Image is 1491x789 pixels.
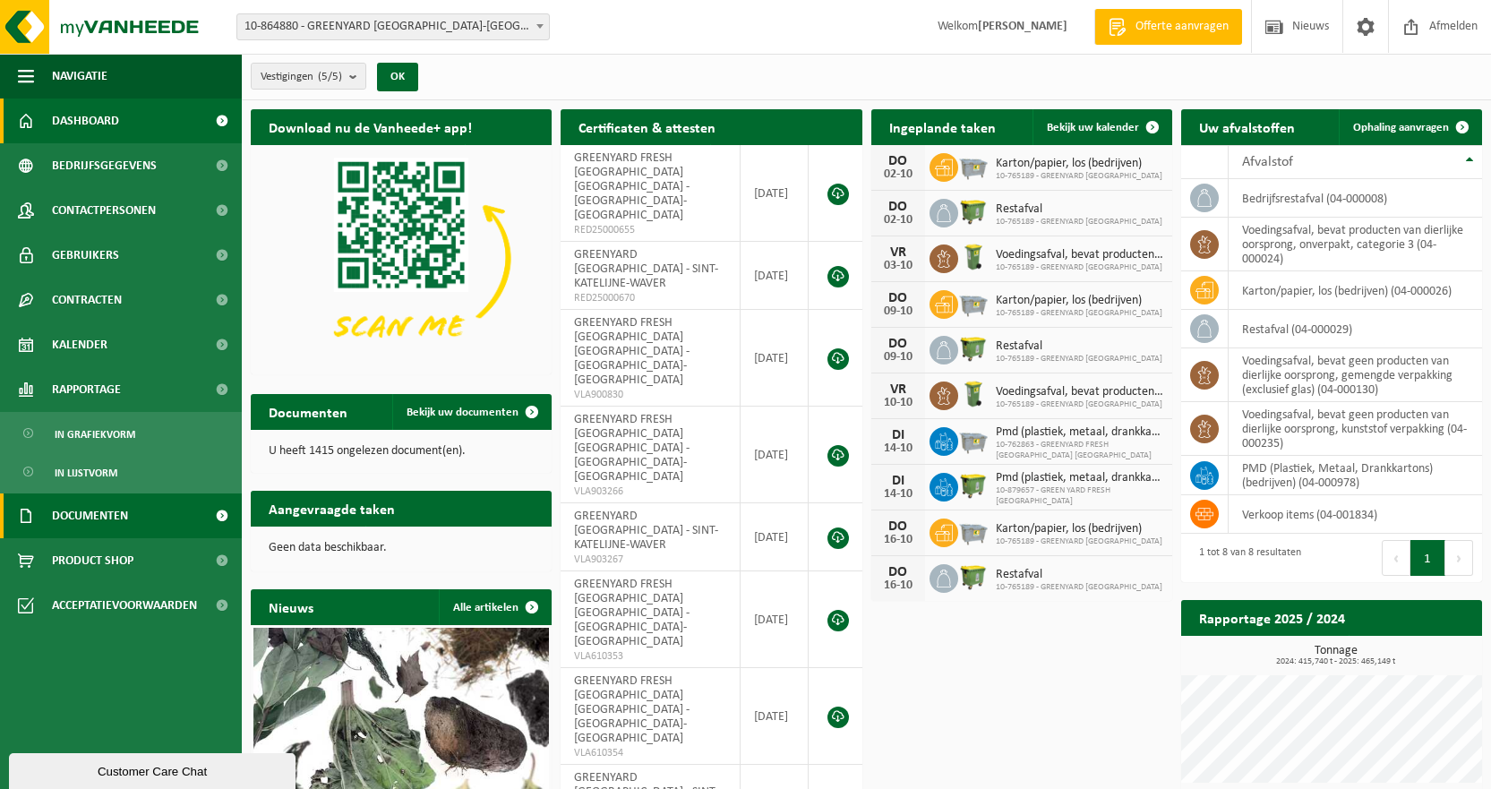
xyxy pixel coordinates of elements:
[439,589,550,625] a: Alle artikelen
[996,308,1162,319] span: 10-765189 - GREENYARD [GEOGRAPHIC_DATA]
[880,291,916,305] div: DO
[880,305,916,318] div: 09-10
[1229,310,1482,348] td: restafval (04-000029)
[996,485,1163,507] span: 10-879657 - GREEN YARD FRESH [GEOGRAPHIC_DATA]
[996,339,1162,354] span: Restafval
[1181,600,1363,635] h2: Rapportage 2025 / 2024
[4,455,237,489] a: In lijstvorm
[996,425,1163,440] span: Pmd (plastiek, metaal, drankkartons) (bedrijven)
[1242,155,1293,169] span: Afvalstof
[574,388,726,402] span: VLA900830
[741,145,809,242] td: [DATE]
[880,168,916,181] div: 02-10
[880,428,916,442] div: DI
[996,202,1162,217] span: Restafval
[1190,538,1301,578] div: 1 tot 8 van 8 resultaten
[880,245,916,260] div: VR
[574,223,726,237] span: RED25000655
[958,242,989,272] img: WB-0140-HPE-GN-50
[741,503,809,571] td: [DATE]
[880,200,916,214] div: DO
[574,746,726,760] span: VLA610354
[880,474,916,488] div: DI
[52,322,107,367] span: Kalender
[574,649,726,664] span: VLA610353
[251,491,413,526] h2: Aangevraagde taken
[880,351,916,364] div: 09-10
[1339,109,1480,145] a: Ophaling aanvragen
[251,394,365,429] h2: Documenten
[978,20,1067,33] strong: [PERSON_NAME]
[996,471,1163,485] span: Pmd (plastiek, metaal, drankkartons) (bedrijven)
[880,519,916,534] div: DO
[237,14,549,39] span: 10-864880 - GREENYARD SINT-KATELIJNE-WAVER
[574,151,690,222] span: GREENYARD FRESH [GEOGRAPHIC_DATA] [GEOGRAPHIC_DATA] - [GEOGRAPHIC_DATA]-[GEOGRAPHIC_DATA]
[251,145,552,371] img: Download de VHEPlus App
[996,568,1162,582] span: Restafval
[574,674,690,745] span: GREENYARD FRESH [GEOGRAPHIC_DATA] [GEOGRAPHIC_DATA] - [GEOGRAPHIC_DATA]-[GEOGRAPHIC_DATA]
[52,54,107,99] span: Navigatie
[1349,635,1480,671] a: Bekijk rapportage
[574,316,690,387] span: GREENYARD FRESH [GEOGRAPHIC_DATA] [GEOGRAPHIC_DATA] - [GEOGRAPHIC_DATA]-[GEOGRAPHIC_DATA]
[269,445,534,458] p: U heeft 1415 ongelezen document(en).
[1131,18,1233,36] span: Offerte aanvragen
[996,171,1162,182] span: 10-765189 - GREENYARD [GEOGRAPHIC_DATA]
[1047,122,1139,133] span: Bekijk uw kalender
[52,493,128,538] span: Documenten
[1229,495,1482,534] td: verkoop items (04-001834)
[561,109,733,144] h2: Certificaten & attesten
[958,150,989,181] img: WB-2500-GAL-GY-01
[880,579,916,592] div: 16-10
[1094,9,1242,45] a: Offerte aanvragen
[1353,122,1449,133] span: Ophaling aanvragen
[741,242,809,310] td: [DATE]
[880,214,916,227] div: 02-10
[1229,456,1482,495] td: PMD (Plastiek, Metaal, Drankkartons) (bedrijven) (04-000978)
[958,287,989,318] img: WB-2500-GAL-GY-01
[1229,218,1482,271] td: voedingsafval, bevat producten van dierlijke oorsprong, onverpakt, categorie 3 (04-000024)
[574,510,718,552] span: GREENYARD [GEOGRAPHIC_DATA] - SINT-KATELIJNE-WAVER
[392,394,550,430] a: Bekijk uw documenten
[996,157,1162,171] span: Karton/papier, los (bedrijven)
[574,578,690,648] span: GREENYARD FRESH [GEOGRAPHIC_DATA] [GEOGRAPHIC_DATA] - [GEOGRAPHIC_DATA]-[GEOGRAPHIC_DATA]
[880,397,916,409] div: 10-10
[1033,109,1170,145] a: Bekijk uw kalender
[52,233,119,278] span: Gebruikers
[52,538,133,583] span: Product Shop
[958,516,989,546] img: WB-2500-GAL-GY-01
[574,413,690,484] span: GREENYARD FRESH [GEOGRAPHIC_DATA] [GEOGRAPHIC_DATA] - [GEOGRAPHIC_DATA]-[GEOGRAPHIC_DATA]
[55,456,117,490] span: In lijstvorm
[880,154,916,168] div: DO
[996,440,1163,461] span: 10-762863 - GREENYARD FRESH [GEOGRAPHIC_DATA] [GEOGRAPHIC_DATA]
[880,337,916,351] div: DO
[52,367,121,412] span: Rapportage
[958,562,989,592] img: WB-1100-HPE-GN-50
[880,260,916,272] div: 03-10
[996,217,1162,227] span: 10-765189 - GREENYARD [GEOGRAPHIC_DATA]
[741,310,809,407] td: [DATE]
[9,750,299,789] iframe: chat widget
[880,382,916,397] div: VR
[407,407,518,418] span: Bekijk uw documenten
[4,416,237,450] a: In grafiekvorm
[251,63,366,90] button: Vestigingen(5/5)
[52,188,156,233] span: Contactpersonen
[880,442,916,455] div: 14-10
[996,262,1163,273] span: 10-765189 - GREENYARD [GEOGRAPHIC_DATA]
[574,485,726,499] span: VLA903266
[377,63,418,91] button: OK
[1181,109,1313,144] h2: Uw afvalstoffen
[52,583,197,628] span: Acceptatievoorwaarden
[52,99,119,143] span: Dashboard
[880,534,916,546] div: 16-10
[55,417,135,451] span: In grafiekvorm
[880,488,916,501] div: 14-10
[996,385,1163,399] span: Voedingsafval, bevat producten van dierlijke oorsprong, onverpakt, categorie 3
[261,64,342,90] span: Vestigingen
[996,354,1162,364] span: 10-765189 - GREENYARD [GEOGRAPHIC_DATA]
[1229,402,1482,456] td: voedingsafval, bevat geen producten van dierlijke oorsprong, kunststof verpakking (04-000235)
[1190,657,1482,666] span: 2024: 415,740 t - 2025: 465,149 t
[318,71,342,82] count: (5/5)
[958,425,989,455] img: WB-2500-GAL-GY-01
